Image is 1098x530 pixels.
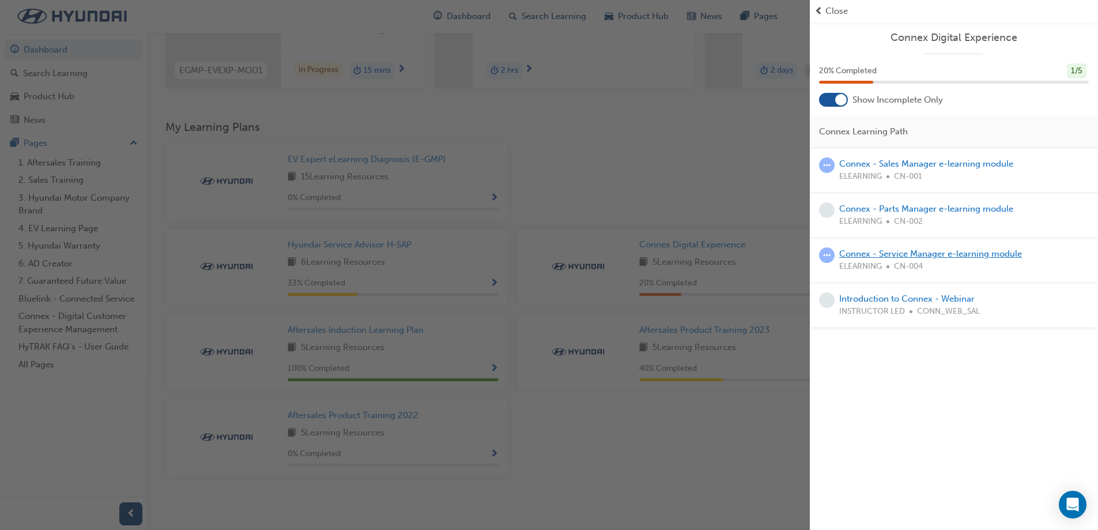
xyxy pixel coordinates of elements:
[814,5,823,18] span: prev-icon
[839,249,1022,259] a: Connex - Service Manager e-learning module
[839,170,882,183] span: ELEARNING
[819,292,835,308] span: learningRecordVerb_NONE-icon
[1067,63,1086,79] div: 1 / 5
[917,305,980,318] span: CONN_WEB_SAL
[814,5,1093,18] button: prev-iconClose
[839,159,1013,169] a: Connex - Sales Manager e-learning module
[825,5,848,18] span: Close
[819,247,835,263] span: learningRecordVerb_ATTEMPT-icon
[839,215,882,228] span: ELEARNING
[852,93,943,107] span: Show Incomplete Only
[839,294,975,304] a: Introduction to Connex - Webinar
[839,260,882,273] span: ELEARNING
[894,170,922,183] span: CN-001
[1059,491,1086,518] div: Open Intercom Messenger
[839,305,905,318] span: INSTRUCTOR LED
[894,260,923,273] span: CN-004
[819,202,835,218] span: learningRecordVerb_NONE-icon
[819,31,1089,44] a: Connex Digital Experience
[819,65,877,78] span: 20 % Completed
[819,157,835,173] span: learningRecordVerb_ATTEMPT-icon
[839,204,1013,214] a: Connex - Parts Manager e-learning module
[819,125,908,138] span: Connex Learning Path
[894,215,923,228] span: CN-002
